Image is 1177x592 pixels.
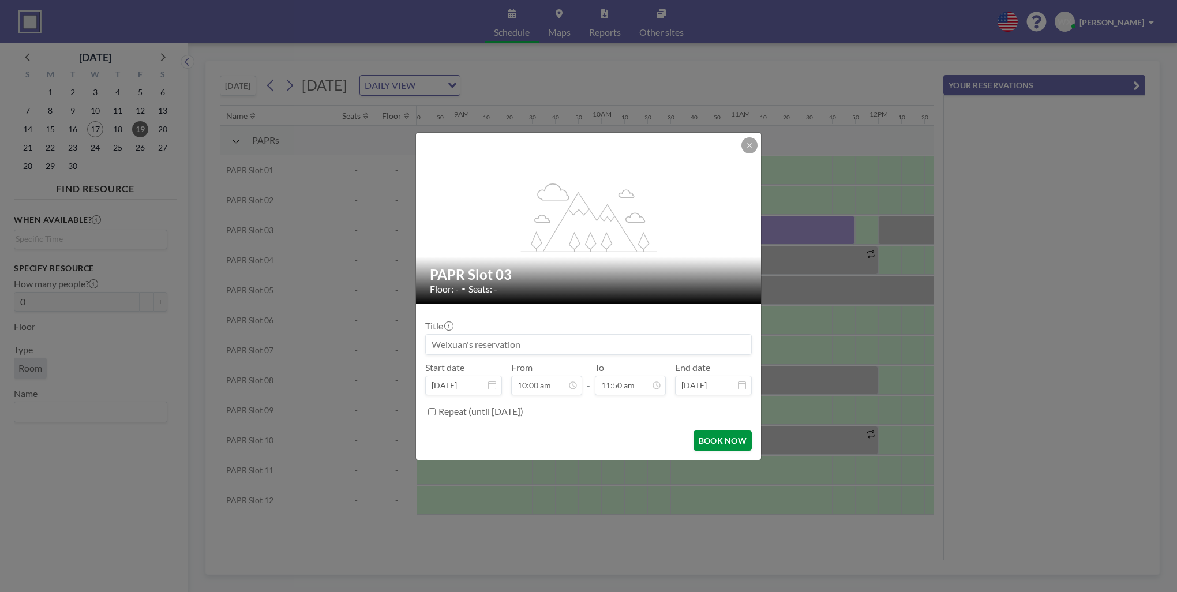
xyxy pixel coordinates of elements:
[430,266,748,283] h2: PAPR Slot 03
[462,284,466,293] span: •
[511,362,533,373] label: From
[694,430,752,451] button: BOOK NOW
[430,283,459,295] span: Floor: -
[521,182,657,252] g: flex-grow: 1.2;
[425,362,464,373] label: Start date
[587,366,590,391] span: -
[425,320,452,332] label: Title
[426,335,751,354] input: Weixuan's reservation
[675,362,710,373] label: End date
[595,362,604,373] label: To
[468,283,497,295] span: Seats: -
[438,406,523,417] label: Repeat (until [DATE])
